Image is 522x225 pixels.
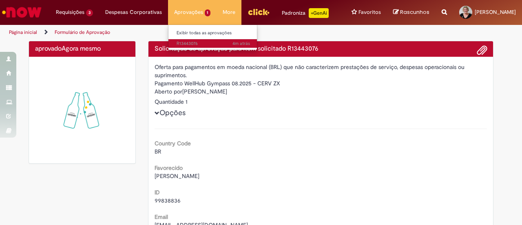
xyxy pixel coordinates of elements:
time: 28/08/2025 08:57:27 [232,40,250,47]
label: Aberto por [155,87,182,96]
a: Formulário de Aprovação [55,29,110,36]
img: ServiceNow [1,4,43,20]
a: Rascunhos [393,9,429,16]
span: Requisições [56,8,84,16]
img: click_logo_yellow_360x200.png [248,6,270,18]
span: R13443076 [177,40,250,47]
div: Oferta para pagamentos em moeda nacional (BRL) que não caracterizem prestações de serviço, despes... [155,63,487,79]
h4: aprovado [35,45,129,53]
span: [PERSON_NAME] [475,9,516,16]
span: 99838836 [155,197,181,204]
span: Rascunhos [400,8,429,16]
span: Aprovações [174,8,203,16]
a: Exibir todas as aprovações [168,29,258,38]
img: sucesso_1.gif [35,63,129,157]
div: Quantidade 1 [155,98,487,106]
div: [PERSON_NAME] [155,87,487,98]
a: Página inicial [9,29,37,36]
h4: Solicitação de aprovação para Item solicitado R13443076 [155,45,487,53]
span: 3 [86,9,93,16]
ul: Trilhas de página [6,25,342,40]
span: Agora mesmo [62,45,101,53]
div: Padroniza [282,8,329,18]
div: Pagamento WellHub Gympass 08.2025 - CERV ZX [155,79,487,87]
p: +GenAi [309,8,329,18]
span: BR [155,148,161,155]
span: More [223,8,235,16]
span: Despesas Corporativas [105,8,162,16]
b: ID [155,189,160,196]
b: Email [155,213,168,221]
b: Favorecido [155,164,183,172]
time: 28/08/2025 09:01:06 [62,45,101,53]
a: Aberto R13443076 : [168,39,258,48]
span: 1 [205,9,211,16]
span: Favoritos [358,8,381,16]
ul: Aprovações [168,25,258,50]
span: 4m atrás [232,40,250,47]
b: Country Code [155,140,191,147]
span: [PERSON_NAME] [155,172,199,180]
